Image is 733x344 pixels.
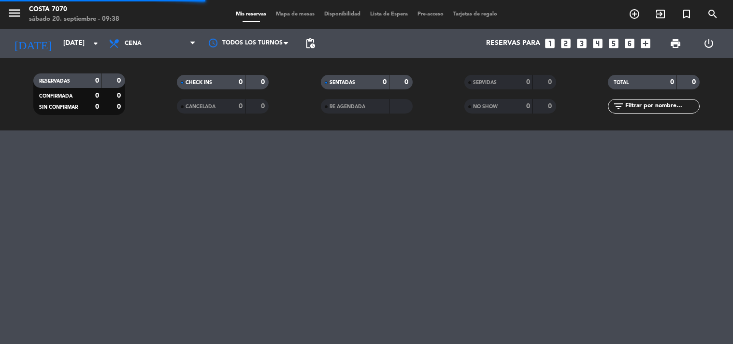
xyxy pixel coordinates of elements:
i: looks_6 [623,37,636,50]
strong: 0 [526,103,530,110]
i: looks_4 [591,37,604,50]
strong: 0 [117,77,123,84]
i: looks_5 [607,37,620,50]
strong: 0 [95,92,99,99]
i: [DATE] [7,33,58,54]
span: RESERVADAS [39,79,70,84]
span: Tarjetas de regalo [448,12,502,17]
span: NO SHOW [473,104,498,109]
span: CHECK INS [186,80,212,85]
i: exit_to_app [655,8,666,20]
strong: 0 [117,103,123,110]
div: sábado 20. septiembre - 09:38 [29,14,119,24]
i: looks_3 [575,37,588,50]
span: Cena [125,40,142,47]
span: CONFIRMADA [39,94,72,99]
i: add_circle_outline [629,8,640,20]
strong: 0 [95,77,99,84]
span: SIN CONFIRMAR [39,105,78,110]
strong: 0 [526,79,530,86]
strong: 0 [548,103,554,110]
span: Mis reservas [231,12,271,17]
i: filter_list [613,100,624,112]
span: RE AGENDADA [330,104,365,109]
span: Disponibilidad [319,12,365,17]
span: Lista de Espera [365,12,413,17]
span: SERVIDAS [473,80,497,85]
input: Filtrar por nombre... [624,101,699,112]
strong: 0 [261,79,267,86]
i: search [707,8,719,20]
span: Reservas para [486,40,540,47]
div: Costa 7070 [29,5,119,14]
strong: 0 [239,103,243,110]
i: arrow_drop_down [90,38,101,49]
i: looks_two [560,37,572,50]
strong: 0 [670,79,674,86]
span: pending_actions [304,38,316,49]
i: menu [7,6,22,20]
i: looks_one [544,37,556,50]
span: Pre-acceso [413,12,448,17]
strong: 0 [261,103,267,110]
i: turned_in_not [681,8,692,20]
strong: 0 [383,79,387,86]
strong: 0 [239,79,243,86]
span: SENTADAS [330,80,355,85]
strong: 0 [548,79,554,86]
strong: 0 [117,92,123,99]
span: CANCELADA [186,104,216,109]
span: TOTAL [614,80,629,85]
strong: 0 [404,79,410,86]
span: Mapa de mesas [271,12,319,17]
span: print [670,38,681,49]
i: add_box [639,37,652,50]
i: power_settings_new [703,38,715,49]
strong: 0 [692,79,698,86]
strong: 0 [95,103,99,110]
button: menu [7,6,22,24]
div: LOG OUT [692,29,726,58]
